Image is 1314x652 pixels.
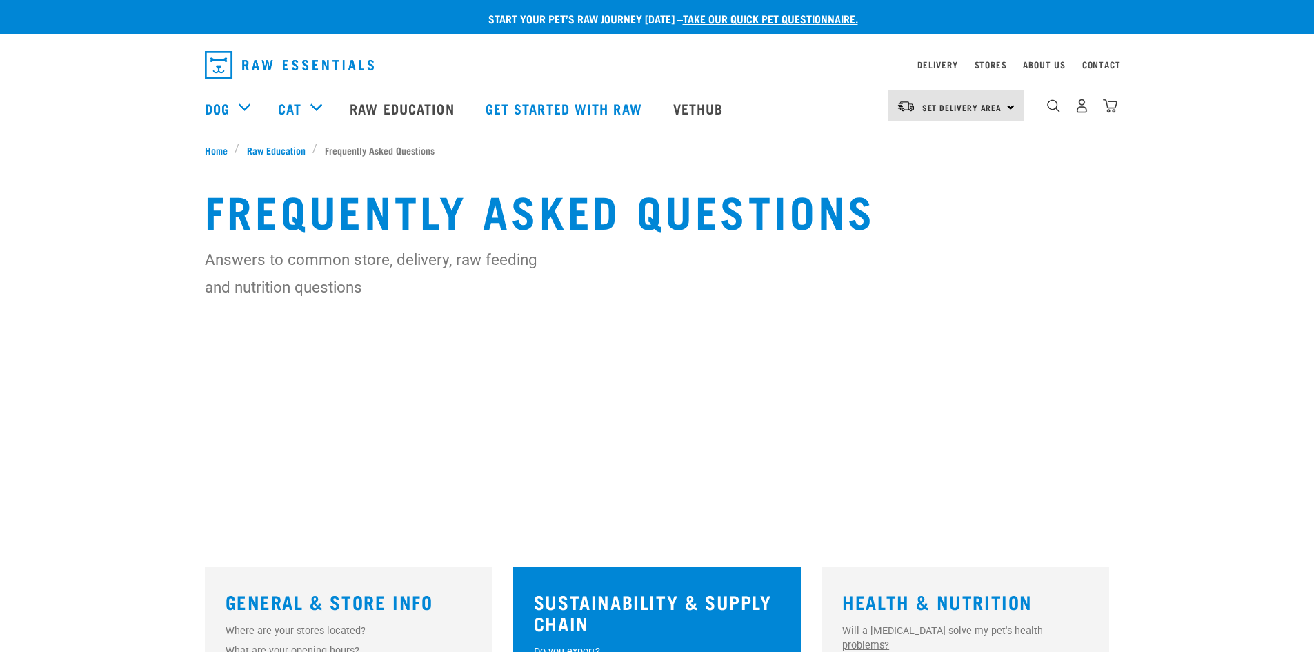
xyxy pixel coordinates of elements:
[842,591,1088,613] h3: Health & Nutrition
[975,62,1007,67] a: Stores
[278,98,301,119] a: Cat
[239,143,312,157] a: Raw Education
[205,246,567,301] p: Answers to common store, delivery, raw feeding and nutrition questions
[205,143,235,157] a: Home
[922,105,1002,110] span: Set Delivery Area
[226,591,472,613] h3: General & Store Info
[1103,99,1117,113] img: home-icon@2x.png
[917,62,957,67] a: Delivery
[226,625,366,637] a: Where are your stores located?
[1023,62,1065,67] a: About Us
[205,51,374,79] img: Raw Essentials Logo
[205,143,1110,157] nav: breadcrumbs
[205,143,228,157] span: Home
[247,143,306,157] span: Raw Education
[842,625,1043,652] a: Will a [MEDICAL_DATA] solve my pet's health problems?
[659,81,741,136] a: Vethub
[336,81,471,136] a: Raw Education
[205,185,1110,235] h1: Frequently Asked Questions
[472,81,659,136] a: Get started with Raw
[1047,99,1060,112] img: home-icon-1@2x.png
[1075,99,1089,113] img: user.png
[683,15,858,21] a: take our quick pet questionnaire.
[1082,62,1121,67] a: Contact
[897,100,915,112] img: van-moving.png
[534,591,780,633] h3: Sustainability & Supply Chain
[205,98,230,119] a: Dog
[194,46,1121,84] nav: dropdown navigation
